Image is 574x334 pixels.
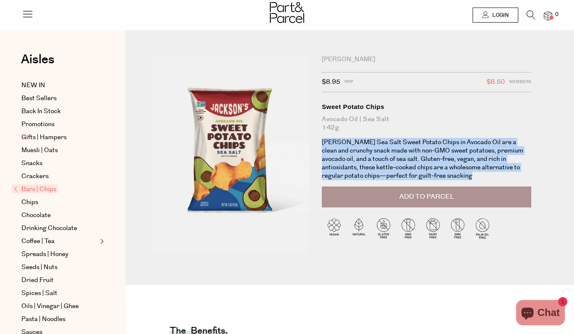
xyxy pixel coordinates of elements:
a: Chips [21,197,98,207]
a: Dried Fruit [21,275,98,285]
a: NEW IN [21,80,98,91]
div: Avocado Oil | Sea Salt 142g [322,115,531,132]
span: Chocolate [21,210,51,220]
span: Promotions [21,119,54,129]
img: P_P-ICONS-Live_Bec_V11_Vegan.svg [322,216,346,241]
span: Gifts | Hampers [21,132,67,142]
a: Pasta | Noodles [21,314,98,324]
img: P_P-ICONS-Live_Bec_V11_Gluten_Free.svg [371,216,396,241]
a: Best Sellers [21,93,98,104]
img: Part&Parcel [270,2,304,23]
img: P_P-ICONS-Live_Bec_V11_GMO_Free.svg [396,216,421,241]
a: 0 [544,11,552,20]
span: $8.50 [486,77,505,88]
a: Login [473,8,518,23]
button: Add to Parcel [322,186,531,207]
span: Seeds | Nuts [21,262,57,272]
img: P_P-ICONS-Live_Bec_V11_Natural.svg [346,216,371,241]
span: Crackers [21,171,49,181]
div: Sweet Potato Chips [322,103,531,111]
span: Login [490,12,509,19]
span: Spices | Salt [21,288,57,298]
a: Aisles [21,53,54,74]
span: Best Sellers [21,93,57,104]
span: Dried Fruit [21,275,54,285]
span: Spreads | Honey [21,249,68,259]
img: Sweet Potato Chips [151,55,309,254]
a: Coffee | Tea [21,236,98,246]
a: Crackers [21,171,98,181]
span: Aisles [21,50,54,69]
img: P_P-ICONS-Live_Bec_V11_Palm_Oil_Free.svg [470,216,495,241]
p: [PERSON_NAME] Sea Salt Sweet Potato Chips in Avocado Oil are a clean and crunchy snack made with ... [322,138,531,180]
a: Chocolate [21,210,98,220]
img: P_P-ICONS-Live_Bec_V11_Dairy_Free.svg [421,216,445,241]
a: Muesli | Oats [21,145,98,155]
span: Back In Stock [21,106,61,117]
span: NEW IN [21,80,45,91]
a: Spices | Salt [21,288,98,298]
span: Members [509,77,531,88]
span: Chips [21,197,38,207]
span: Pasta | Noodles [21,314,65,324]
span: Oils | Vinegar | Ghee [21,301,79,311]
a: Spreads | Honey [21,249,98,259]
span: Muesli | Oats [21,145,58,155]
span: Drinking Chocolate [21,223,77,233]
span: Snacks [21,158,42,168]
span: Bars | Chips [12,184,58,193]
img: P_P-ICONS-Live_Bec_V11_GMO_Free.svg [445,216,470,241]
a: Promotions [21,119,98,129]
a: Seeds | Nuts [21,262,98,272]
a: Oils | Vinegar | Ghee [21,301,98,311]
a: Snacks [21,158,98,168]
span: RRP [344,77,353,88]
a: Bars | Chips [14,184,98,194]
span: 0 [553,11,561,18]
a: Drinking Chocolate [21,223,98,233]
button: Expand/Collapse Coffee | Tea [98,236,104,246]
a: Gifts | Hampers [21,132,98,142]
inbox-online-store-chat: Shopify online store chat [514,300,567,327]
a: Back In Stock [21,106,98,117]
span: Coffee | Tea [21,236,54,246]
div: [PERSON_NAME] [322,55,531,64]
span: Add to Parcel [399,192,454,202]
span: $8.95 [322,77,340,88]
